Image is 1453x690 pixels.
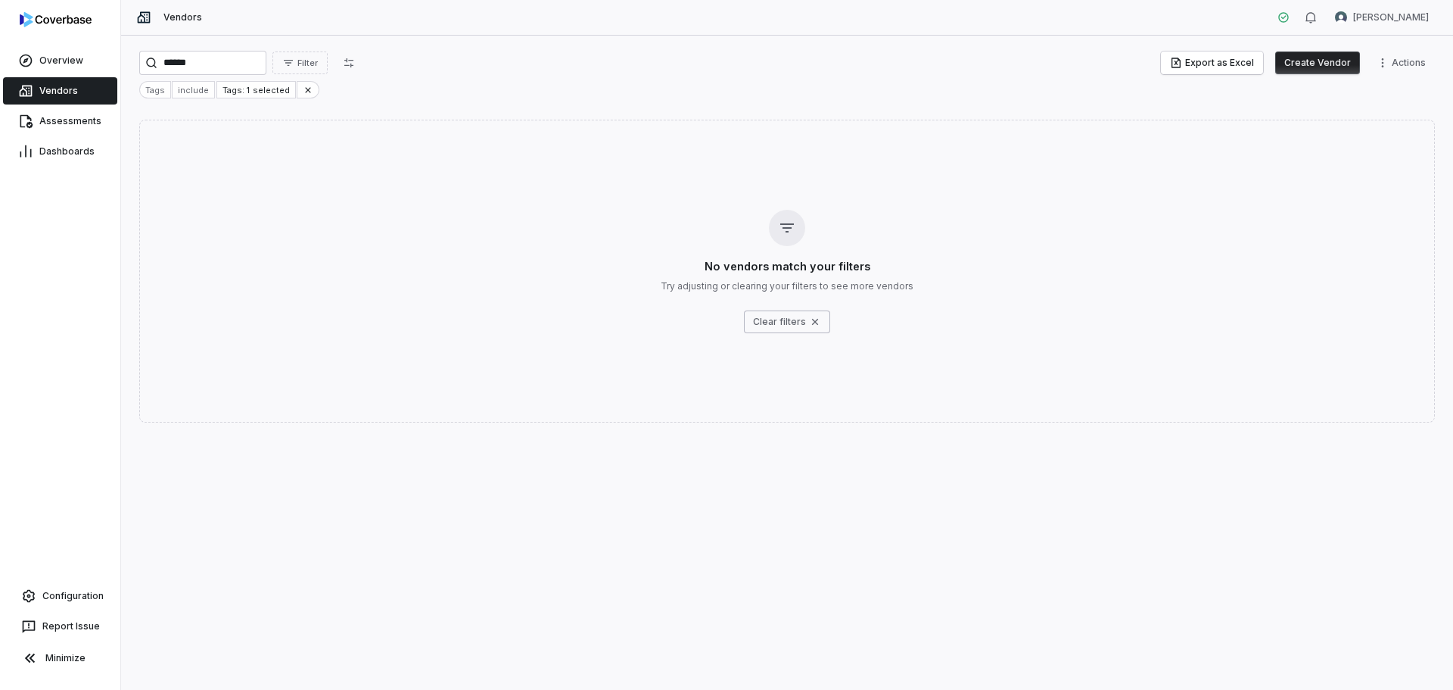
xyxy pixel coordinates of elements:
div: Tags [139,81,171,98]
button: include [172,81,215,98]
span: Assessments [39,115,101,127]
a: Overview [3,47,117,74]
span: Vendors [39,85,78,97]
button: Export as Excel [1161,52,1263,74]
button: More actions [1372,52,1435,74]
div: Tags: 1 selected [216,81,295,98]
img: Liz Gilmore avatar [1335,11,1347,23]
button: Liz Gilmore avatar[PERSON_NAME] [1326,6,1438,29]
span: Configuration [42,590,104,602]
a: Dashboards [3,138,117,165]
span: Overview [39,55,83,67]
a: Vendors [3,77,117,105]
button: Report Issue [6,613,114,640]
button: Create Vendor [1275,52,1360,74]
span: [PERSON_NAME] [1353,11,1429,23]
img: logo-D7KZi-bG.svg [20,12,92,27]
button: Minimize [6,643,114,673]
span: Vendors [163,11,202,23]
p: Try adjusting or clearing your filters to see more vendors [661,280,913,292]
button: Filter [272,52,328,74]
span: Filter [297,58,318,69]
a: Assessments [3,108,117,135]
span: Minimize [45,652,86,664]
span: Dashboards [39,145,95,158]
span: Report Issue [42,620,100,632]
h3: No vendors match your filters [705,258,870,274]
button: Clear filters [744,311,830,333]
a: Configuration [6,582,114,610]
